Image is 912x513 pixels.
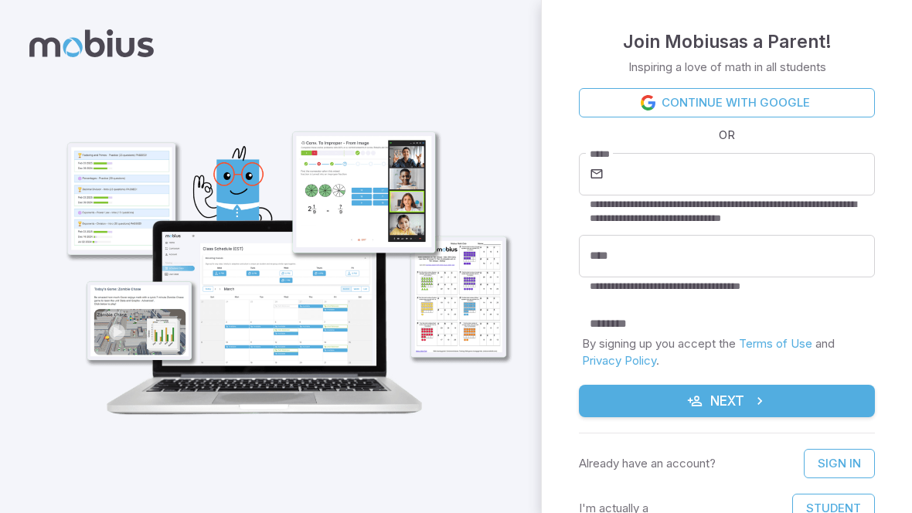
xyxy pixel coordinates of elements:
[579,385,875,417] button: Next
[804,449,875,478] a: Sign In
[628,59,826,76] p: Inspiring a love of math in all students
[43,79,522,430] img: parent_1-illustration
[582,353,656,368] a: Privacy Policy
[579,455,716,472] p: Already have an account?
[715,127,739,144] span: OR
[623,28,832,56] h4: Join Mobius as a Parent !
[579,88,875,117] a: Continue with Google
[739,336,812,351] a: Terms of Use
[582,335,872,369] p: By signing up you accept the and .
